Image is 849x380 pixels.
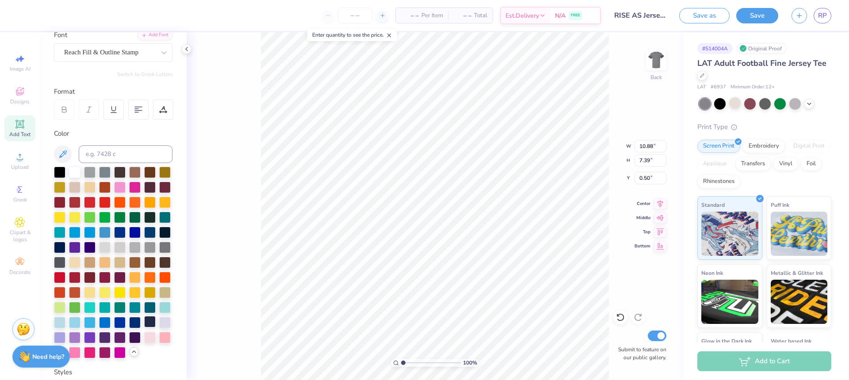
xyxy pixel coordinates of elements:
div: Format [54,87,173,97]
div: Add Font [138,30,172,40]
span: Center [635,201,650,207]
span: LAT Adult Football Fine Jersey Tee [697,58,826,68]
div: Print Type [697,122,831,132]
span: LAT [697,84,706,91]
div: Enter quantity to see the price. [307,29,397,41]
span: FREE [571,12,580,19]
div: Rhinestones [697,175,740,188]
span: # 6937 [711,84,726,91]
img: Back [647,51,665,69]
span: Add Text [9,131,31,138]
button: Save as [679,8,730,23]
input: – – [338,8,372,23]
img: Neon Ink [701,280,758,324]
div: Embroidery [743,140,785,153]
span: Upload [11,163,29,171]
span: Designs [10,98,30,105]
div: Digital Print [788,140,830,153]
span: Image AI [10,65,31,72]
div: Original Proof [737,43,787,54]
span: Clipart & logos [4,229,35,243]
div: Foil [801,157,822,171]
div: # 514004A [697,43,733,54]
div: Applique [697,157,733,171]
span: Neon Ink [701,268,723,277]
span: Water based Ink [771,336,811,346]
span: Top [635,229,650,235]
span: – – [454,11,471,20]
button: Save [736,8,778,23]
span: RP [818,11,827,21]
span: Middle [635,215,650,221]
span: Standard [701,200,725,209]
span: Greek [13,196,27,203]
img: Metallic & Glitter Ink [771,280,828,324]
img: Puff Ink [771,212,828,256]
div: Back [650,73,662,81]
span: Est. Delivery [505,11,539,20]
span: Glow in the Dark Ink [701,336,752,346]
label: Submit to feature on our public gallery. [613,346,666,361]
span: Per Item [421,11,443,20]
span: Puff Ink [771,200,789,209]
img: Standard [701,212,758,256]
strong: Need help? [32,353,64,361]
label: Font [54,30,67,40]
div: Vinyl [773,157,798,171]
div: Transfers [735,157,771,171]
div: Color [54,129,172,139]
span: – – [401,11,419,20]
button: Switch to Greek Letters [117,71,172,78]
span: Bottom [635,243,650,249]
span: N/A [555,11,566,20]
input: Untitled Design [608,7,673,24]
div: Styles [54,367,172,377]
span: Total [474,11,487,20]
span: 100 % [463,359,477,367]
div: Screen Print [697,140,740,153]
span: Metallic & Glitter Ink [771,268,823,277]
a: RP [814,8,831,23]
input: e.g. 7428 c [79,145,172,163]
span: Minimum Order: 12 + [730,84,775,91]
span: Decorate [9,269,31,276]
